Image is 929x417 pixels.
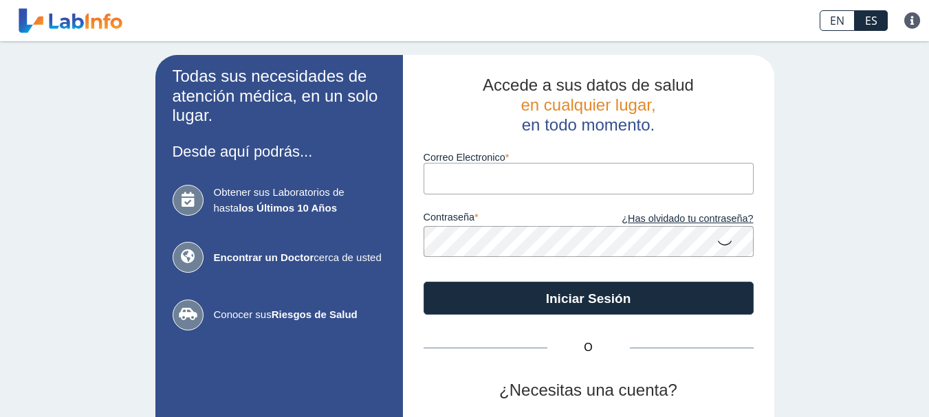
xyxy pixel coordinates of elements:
[173,143,386,160] h3: Desde aquí podrás...
[214,185,386,216] span: Obtener sus Laboratorios de hasta
[272,308,358,320] b: Riesgos de Salud
[214,250,386,266] span: cerca de usted
[547,339,630,356] span: O
[820,10,855,31] a: EN
[589,212,754,227] a: ¿Has olvidado tu contraseña?
[483,76,694,94] span: Accede a sus datos de salud
[173,67,386,126] h2: Todas sus necesidades de atención médica, en un solo lugar.
[424,381,754,401] h2: ¿Necesitas una cuenta?
[855,10,888,31] a: ES
[424,282,754,315] button: Iniciar Sesión
[424,152,754,163] label: Correo Electronico
[522,115,655,134] span: en todo momento.
[239,202,337,214] b: los Últimos 10 Años
[214,251,314,263] b: Encontrar un Doctor
[214,307,386,323] span: Conocer sus
[424,212,589,227] label: contraseña
[521,95,655,114] span: en cualquier lugar,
